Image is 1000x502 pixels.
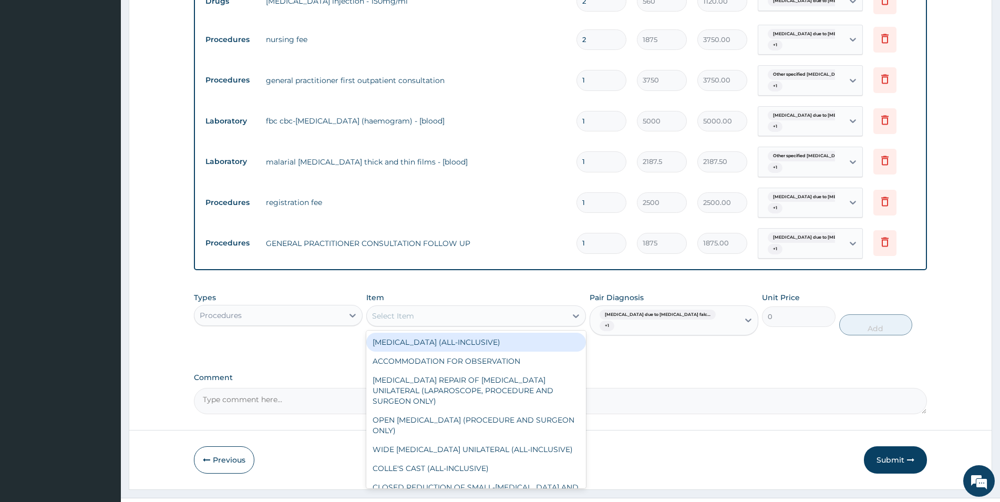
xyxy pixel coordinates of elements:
span: [MEDICAL_DATA] due to [MEDICAL_DATA] falc... [768,29,884,39]
td: Laboratory [200,111,261,131]
label: Types [194,293,216,302]
td: fbc cbc-[MEDICAL_DATA] (haemogram) - [blood] [261,110,571,131]
td: general practitioner first outpatient consultation [261,70,571,91]
span: + 1 [768,121,782,132]
span: + 1 [768,244,782,254]
td: Procedures [200,193,261,212]
td: nursing fee [261,29,571,50]
span: Other specified [MEDICAL_DATA] [768,151,851,161]
div: [MEDICAL_DATA] (ALL-INCLUSIVE) [366,333,586,352]
span: We're online! [61,132,145,239]
div: [MEDICAL_DATA] REPAIR OF [MEDICAL_DATA] UNILATERAL (LAPAROSCOPE, PROCEDURE AND SURGEON ONLY) [366,371,586,411]
td: Procedures [200,233,261,253]
span: + 1 [768,81,782,91]
label: Pair Diagnosis [590,292,644,303]
div: WIDE [MEDICAL_DATA] UNILATERAL (ALL-INCLUSIVE) [366,440,586,459]
span: [MEDICAL_DATA] due to [MEDICAL_DATA] falc... [768,110,884,121]
textarea: Type your message and hit 'Enter' [5,287,200,324]
div: Minimize live chat window [172,5,198,30]
label: Unit Price [762,292,800,303]
span: Other specified [MEDICAL_DATA] [768,69,851,80]
span: [MEDICAL_DATA] due to [MEDICAL_DATA] falc... [768,232,884,243]
div: ACCOMMODATION FOR OBSERVATION [366,352,586,371]
span: + 1 [768,40,782,50]
div: OPEN [MEDICAL_DATA] (PROCEDURE AND SURGEON ONLY) [366,411,586,440]
td: malarial [MEDICAL_DATA] thick and thin films - [blood] [261,151,571,172]
span: + 1 [768,162,782,173]
div: Procedures [200,310,242,321]
button: Submit [864,446,927,474]
button: Add [839,314,912,335]
div: Chat with us now [55,59,177,73]
td: GENERAL PRACTITIONER CONSULTATION FOLLOW UP [261,233,571,254]
span: + 1 [600,321,614,331]
span: [MEDICAL_DATA] due to [MEDICAL_DATA] falc... [768,192,884,202]
button: Previous [194,446,254,474]
div: COLLE'S CAST (ALL-INCLUSIVE) [366,459,586,478]
label: Comment [194,373,927,382]
div: Select Item [372,311,414,321]
img: d_794563401_company_1708531726252_794563401 [19,53,43,79]
td: Procedures [200,30,261,49]
td: Laboratory [200,152,261,171]
label: Item [366,292,384,303]
span: [MEDICAL_DATA] due to [MEDICAL_DATA] falc... [600,310,716,320]
span: + 1 [768,203,782,213]
td: registration fee [261,192,571,213]
td: Procedures [200,70,261,90]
